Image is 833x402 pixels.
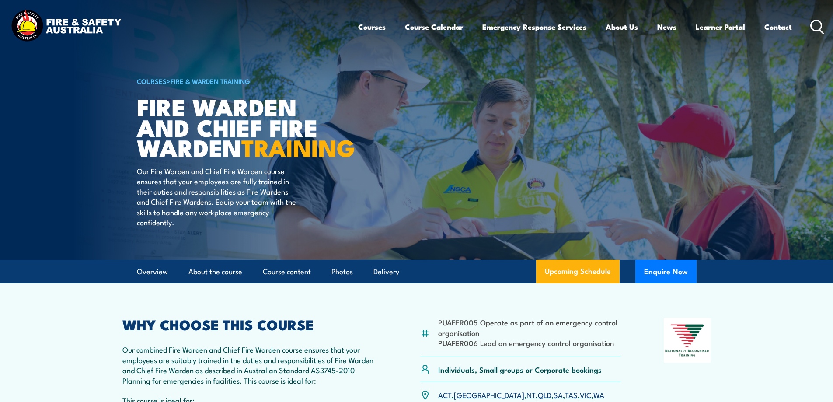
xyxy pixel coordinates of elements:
li: PUAFER006 Lead an emergency control organisation [438,338,621,348]
button: Enquire Now [635,260,697,283]
a: News [657,15,676,38]
li: PUAFER005 Operate as part of an emergency control organisation [438,317,621,338]
a: Contact [764,15,792,38]
a: Learner Portal [696,15,745,38]
a: SA [554,389,563,400]
a: Emergency Response Services [482,15,586,38]
a: About the course [188,260,242,283]
p: , , , , , , , [438,390,604,400]
a: Overview [137,260,168,283]
p: Individuals, Small groups or Corporate bookings [438,364,602,374]
p: Our combined Fire Warden and Chief Fire Warden course ensures that your employees are suitably tr... [122,344,378,385]
a: ACT [438,389,452,400]
a: VIC [580,389,591,400]
img: Nationally Recognised Training logo. [664,318,711,363]
a: [GEOGRAPHIC_DATA] [454,389,524,400]
a: COURSES [137,76,167,86]
a: About Us [606,15,638,38]
a: Photos [331,260,353,283]
a: QLD [538,389,551,400]
a: Upcoming Schedule [536,260,620,283]
a: Courses [358,15,386,38]
a: Course Calendar [405,15,463,38]
a: Delivery [373,260,399,283]
a: Fire & Warden Training [171,76,250,86]
p: Our Fire Warden and Chief Fire Warden course ensures that your employees are fully trained in the... [137,166,296,227]
a: WA [593,389,604,400]
strong: TRAINING [241,129,355,165]
h2: WHY CHOOSE THIS COURSE [122,318,378,330]
a: TAS [565,389,578,400]
a: Course content [263,260,311,283]
a: NT [526,389,536,400]
h1: Fire Warden and Chief Fire Warden [137,96,353,157]
h6: > [137,76,353,86]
